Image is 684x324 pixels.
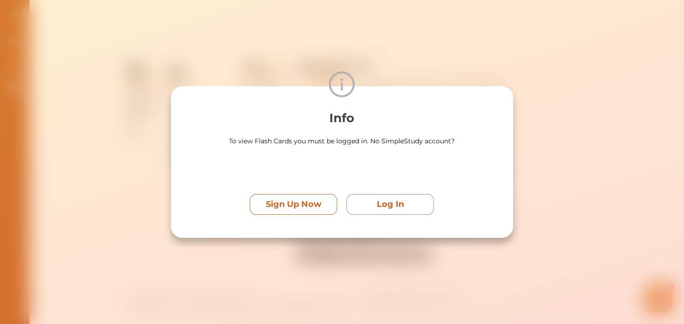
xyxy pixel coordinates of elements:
button: [object Object] [250,194,338,215]
i: 1 [204,0,211,8]
p: Log In [377,198,404,211]
p: Info [200,109,484,127]
p: Sign Up Now [266,198,322,211]
button: [object Object] [347,194,434,215]
div: To view Flash Cards you must be logged in. No SimpleStudy account? [229,136,455,146]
